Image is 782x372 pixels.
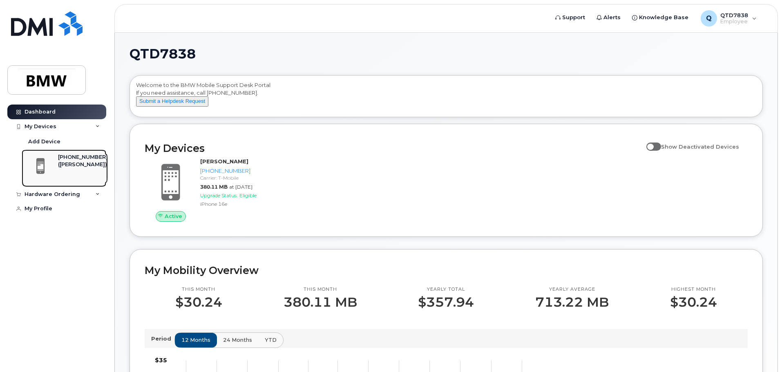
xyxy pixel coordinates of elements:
[136,81,756,114] div: Welcome to the BMW Mobile Support Desk Portal If you need assistance, call [PHONE_NUMBER].
[418,286,474,293] p: Yearly total
[661,143,739,150] span: Show Deactivated Devices
[175,286,222,293] p: This month
[200,167,285,175] div: [PHONE_NUMBER]
[229,184,252,190] span: at [DATE]
[223,336,252,344] span: 24 months
[670,286,717,293] p: Highest month
[535,286,609,293] p: Yearly average
[145,264,748,276] h2: My Mobility Overview
[239,192,257,198] span: Eligible
[155,356,167,364] tspan: $35
[165,212,182,220] span: Active
[130,48,196,60] span: QTD7838
[418,295,474,310] p: $357.94
[670,295,717,310] p: $30.24
[136,98,208,104] a: Submit a Helpdesk Request
[200,174,285,181] div: Carrier: T-Mobile
[200,200,285,207] div: iPhone 16e
[265,336,277,344] span: YTD
[200,184,228,190] span: 380.11 MB
[175,295,222,310] p: $30.24
[284,295,357,310] p: 380.11 MB
[746,336,776,366] iframe: Messenger Launcher
[151,335,174,343] p: Period
[145,158,288,221] a: Active[PERSON_NAME][PHONE_NUMBER]Carrier: T-Mobile380.11 MBat [DATE]Upgrade Status:EligibleiPhone...
[200,158,248,165] strong: [PERSON_NAME]
[200,192,238,198] span: Upgrade Status:
[145,142,642,154] h2: My Devices
[535,295,609,310] p: 713.22 MB
[646,139,653,145] input: Show Deactivated Devices
[136,96,208,107] button: Submit a Helpdesk Request
[284,286,357,293] p: This month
